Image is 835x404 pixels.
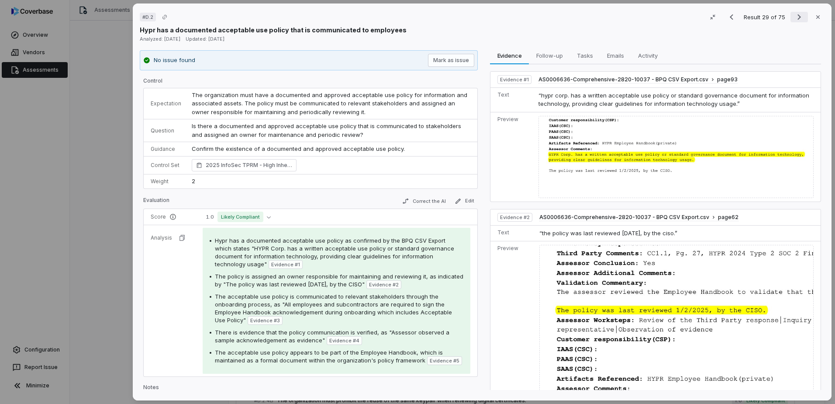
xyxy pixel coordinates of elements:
[151,100,181,107] p: Expectation
[143,77,478,88] p: Control
[744,12,787,22] p: Result 29 of 75
[151,146,181,153] p: Guidance
[369,281,399,288] span: Evidence # 2
[271,261,300,268] span: Evidence # 1
[723,12,740,22] button: Previous result
[140,36,180,42] span: Analyzed: [DATE]
[215,237,454,268] span: Hypr has a documented acceptable use policy as confirmed by the BPQ CSV Export which states "HYPR...
[151,127,181,134] p: Question
[206,161,292,170] span: 2025 InfoSec TPRM - High Inherent Risk (TruSight Supported) Asset and Info Management
[140,25,407,35] p: Hypr has a documented acceptable use policy that is communicated to employees
[790,12,808,22] button: Next result
[329,337,359,344] span: Evidence # 4
[538,92,809,108] span: “hypr corp. has a written acceptable use policy or standard governance document for information t...
[215,273,463,288] span: The policy is assigned an owner responsible for maintaining and reviewing it, as indicated by "Th...
[490,87,535,112] td: Text
[203,212,274,222] button: 1.0Likely Compliant
[539,214,738,221] button: AS0006636-Comprehensive-2820-10037 - BPQ CSV Export.csvpage62
[430,357,459,364] span: Evidence # 5
[186,36,224,42] span: Updated: [DATE]
[604,50,628,61] span: Emails
[157,9,173,25] button: Copy link
[151,162,181,169] p: Control Set
[539,214,709,221] span: AS0006636-Comprehensive-2820-10037 - BPQ CSV Export.csv
[192,91,469,115] span: The organization must have a documented and approved acceptable use policy for information and as...
[217,212,263,222] span: Likely Compliant
[494,50,525,61] span: Evidence
[538,76,708,83] span: AS0006636-Comprehensive-2820-10037 - BPQ CSV Export.csv
[151,234,172,241] p: Analysis
[192,122,463,138] span: Is there a documented and approved acceptable use policy that is communicated to stakeholders and...
[215,329,449,344] span: There is evidence that the policy communication is verified, as "Assessor observed a sample ackno...
[533,50,566,61] span: Follow-up
[573,50,597,61] span: Tasks
[192,145,470,153] p: Confirm the existence of a documented and approved acceptable use policy.
[142,14,153,21] span: # D.2
[399,196,449,206] button: Correct the AI
[215,293,452,324] span: The acceptable use policy is communicated to relevant stakeholders through the onboarding process...
[151,178,181,185] p: Weight
[143,197,169,207] p: Evaluation
[500,214,530,221] span: Evidence # 2
[250,317,280,324] span: Evidence # 3
[500,76,529,83] span: Evidence # 1
[539,230,677,237] span: “the policy was last reviewed [DATE], by the ciso.”
[451,196,478,206] button: Edit
[490,112,535,202] td: Preview
[635,50,661,61] span: Activity
[151,213,192,220] p: Score
[192,178,195,185] span: 2
[428,54,474,67] button: Mark as issue
[538,76,738,84] button: AS0006636-Comprehensive-2820-10037 - BPQ CSV Export.csvpage93
[154,56,195,65] p: No issue found
[718,214,738,221] span: page 62
[490,225,536,241] td: Text
[717,76,738,83] span: page 93
[143,384,478,394] p: Notes
[215,349,443,364] span: The acceptable use policy appears to be part of the Employee Handbook, which is maintained as a f...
